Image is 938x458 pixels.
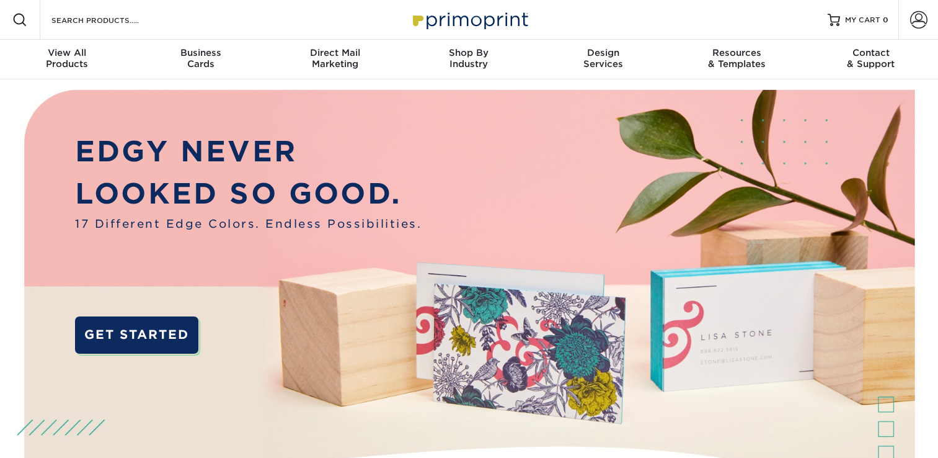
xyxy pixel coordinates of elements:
span: Design [536,47,670,58]
span: Shop By [402,47,536,58]
a: Direct MailMarketing [268,40,402,79]
a: Contact& Support [804,40,938,79]
p: LOOKED SO GOOD. [75,173,422,215]
a: Resources& Templates [670,40,804,79]
span: Business [134,47,268,58]
span: 17 Different Edge Colors. Endless Possibilities. [75,215,422,232]
div: & Templates [670,47,804,70]
span: Contact [804,47,938,58]
div: Cards [134,47,268,70]
a: DesignServices [536,40,670,79]
div: & Support [804,47,938,70]
a: Shop ByIndustry [402,40,536,79]
input: SEARCH PRODUCTS..... [50,12,171,27]
a: GET STARTED [75,317,198,354]
p: EDGY NEVER [75,130,422,173]
a: BusinessCards [134,40,268,79]
div: Industry [402,47,536,70]
span: MY CART [845,15,880,25]
div: Marketing [268,47,402,70]
div: Services [536,47,670,70]
span: Resources [670,47,804,58]
span: 0 [883,16,888,24]
img: Primoprint [407,6,531,33]
span: Direct Mail [268,47,402,58]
